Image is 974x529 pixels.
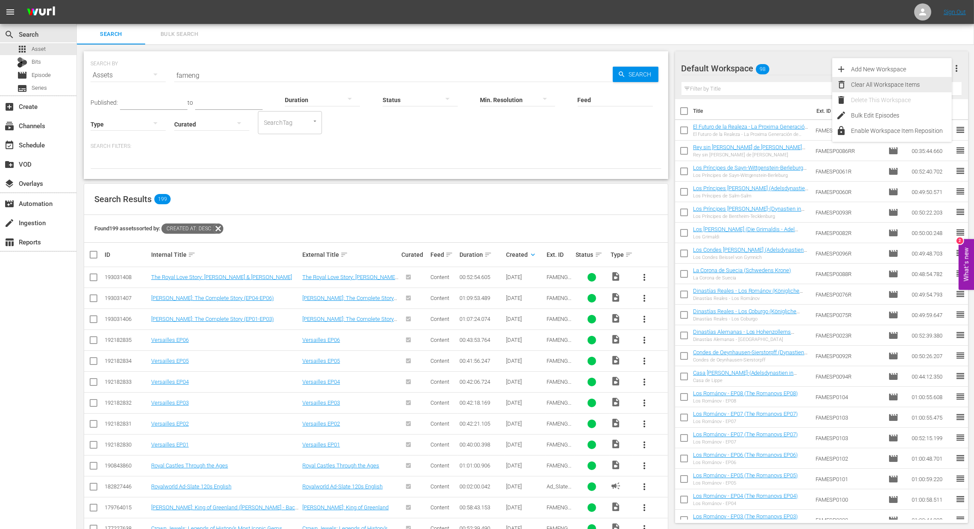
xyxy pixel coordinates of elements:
[611,271,621,282] span: Video
[851,108,952,123] div: Bulk Edit Episodes
[812,284,885,305] td: FAMESP0076R
[888,310,898,320] span: Episode
[547,251,573,258] div: Ext. ID
[105,400,149,406] div: 192182832
[693,357,809,363] div: Condes de Oeynhausen-Sierstorpff
[4,179,15,189] span: Overlays
[105,274,149,280] div: 193031408
[32,45,46,53] span: Asset
[151,441,189,448] a: Versailles EP01
[812,264,885,284] td: FAMESP0088R
[105,379,149,385] div: 192182833
[693,480,798,486] div: Los Románov - EP05
[547,358,571,370] span: FAMENG0225
[639,314,649,324] span: more_vert
[888,289,898,300] span: Episode
[955,268,965,279] span: reorder
[302,316,397,329] a: [PERSON_NAME]: The Complete Story Part 1
[634,414,655,434] button: more_vert
[639,398,649,408] span: more_vert
[888,228,898,238] span: Episode
[17,44,27,54] span: Asset
[105,420,149,427] div: 192182831
[611,418,621,428] span: Video
[908,428,955,448] td: 00:52:15.199
[302,462,379,469] a: Royal Castles Through the Ages
[302,274,398,287] a: The Royal Love Story: [PERSON_NAME] & [PERSON_NAME]
[639,356,649,366] span: more_vert
[693,493,798,499] a: Los Románov - EP04 (The Romanovs EP04)
[693,329,795,341] a: Dinastías Alemanas - Los Hohenzollerns (Deutsche Dynastien - Die Hohenzollern)
[955,145,965,156] span: reorder
[634,351,655,371] button: more_vert
[955,453,965,463] span: reorder
[430,400,449,406] span: Content
[459,441,503,448] div: 00:40:00.398
[888,207,898,217] span: Episode
[955,289,965,299] span: reorder
[4,159,15,170] span: VOD
[634,288,655,309] button: more_vert
[547,462,571,475] span: FAMENG0220
[506,441,544,448] div: [DATE]
[693,398,798,404] div: Los Románov - EP08
[634,267,655,288] button: more_vert
[506,462,544,469] div: [DATE]
[506,337,544,343] div: [DATE]
[908,182,955,202] td: 00:49:50.571
[459,462,503,469] div: 01:01:00.906
[851,62,952,77] div: Add New Workspace
[611,313,621,323] span: Video
[908,469,955,489] td: 01:00:59.220
[693,123,808,136] a: El Futuro de la Realeza - La Proxima Generación de Reinas Europeas (Future Queens)
[955,309,965,320] span: reorder
[639,272,649,282] span: more_vert
[837,95,847,105] span: delete
[812,407,885,428] td: FAMESP0103
[611,460,621,470] span: Video
[693,165,807,177] a: Los Príncipes de Sayn-Wittgenstein-Berleburg (Sayn-Wittgenstein-Berleburg)
[32,84,47,92] span: Series
[955,371,965,381] span: reorder
[302,250,399,260] div: External Title
[693,513,798,520] a: Los Románov - EP03 (The Romanovs EP03)
[105,358,149,364] div: 192182834
[693,152,809,158] div: Rey sin [PERSON_NAME] de [PERSON_NAME]
[812,305,885,325] td: FAMESP0075R
[506,420,544,427] div: [DATE]
[639,335,649,345] span: more_vert
[430,504,449,511] span: Content
[611,502,621,512] span: video_file
[401,251,428,258] div: Curated
[17,70,27,80] span: Episode
[611,355,621,365] span: Video
[4,218,15,228] span: Ingestion
[547,337,571,350] span: FAMENG0226
[430,358,449,364] span: Content
[302,504,389,511] a: [PERSON_NAME]: King of Greenland
[888,392,898,402] span: Episode
[693,267,791,273] a: La Corona de Suecia (Schwedens Krone)
[151,462,228,469] a: Royal Castles Through the Ages
[888,474,898,484] span: Episode
[693,247,807,266] a: Los Condes [PERSON_NAME] (Adelsdynastien in [GEOGRAPHIC_DATA]: Die Grafen [PERSON_NAME])
[756,60,769,78] span: 98
[888,248,898,259] span: Episode
[506,379,544,385] div: [DATE]
[430,316,449,322] span: Content
[812,387,885,407] td: FAMESP0104
[20,2,61,22] img: ans4CAIJ8jUAAAAAAAAAAAAAAAAAAAAAAAAgQb4GAAAAAAAAAAAAAAAAAAAAAAAAJMjXAAAAAAAAAAAAAAAAAAAAAAAAgAT5G...
[302,337,340,343] a: Versailles EP06
[908,366,955,387] td: 00:44:12.350
[888,371,898,382] span: Episode
[812,428,885,448] td: FAMESP0103
[908,264,955,284] td: 00:48:54.782
[91,63,166,87] div: Assets
[693,173,809,178] div: Los Príncipes de Sayn-Wittgenstein-Berleburg
[626,67,658,82] span: Search
[693,390,798,397] a: Los Románov - EP08 (The Romanovs EP08)
[547,483,573,503] span: Ad_Slates_FAMENG_120
[639,503,649,513] span: more_vert
[105,483,149,490] div: 182827446
[693,370,799,389] a: Casa [PERSON_NAME]-(Adelsdynastien in [GEOGRAPHIC_DATA]: [PERSON_NAME] und sein Fürstenhaus)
